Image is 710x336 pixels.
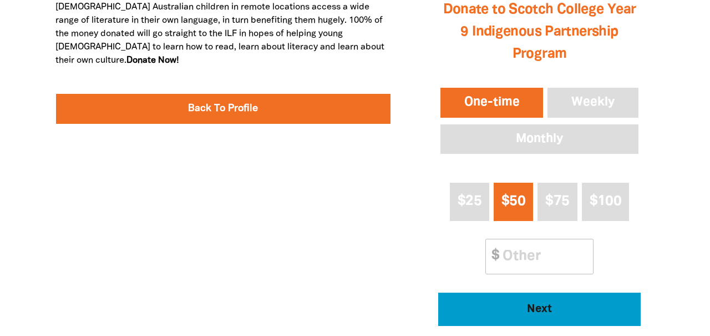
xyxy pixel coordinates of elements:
input: Other [495,239,593,273]
button: $25 [450,183,489,221]
span: $75 [545,195,569,208]
a: Back To Profile [56,94,390,124]
button: $100 [582,183,630,221]
button: $50 [494,183,533,221]
span: $25 [458,195,481,208]
b: Donate Now! [126,57,179,64]
span: $ [486,239,499,273]
button: Pay with Credit Card [438,293,641,326]
span: $100 [590,195,621,208]
span: Next [453,304,625,315]
button: $75 [537,183,577,221]
button: Monthly [438,122,641,157]
span: $50 [501,195,525,208]
button: One-time [438,86,546,120]
button: Weekly [545,86,641,120]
